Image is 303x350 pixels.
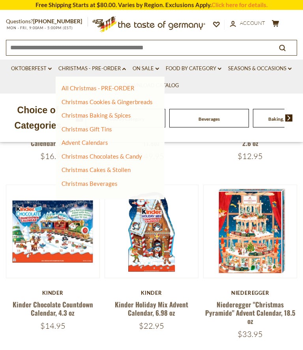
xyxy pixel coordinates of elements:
[204,185,297,278] img: Niederegger "Christmas Pyramide" Advent Calendar, 18.5 oz
[62,166,131,173] a: Christmas Cakes & Stollen
[105,185,198,278] img: Kinder Holiday Mix Advent Calendar, 6.98 oz
[58,64,126,73] a: Christmas - PRE-ORDER
[6,290,100,296] div: Kinder
[133,64,159,73] a: On Sale
[238,151,263,161] span: $12.95
[62,180,118,187] a: Christmas Beverages
[40,151,65,161] span: $16.95
[6,185,99,278] img: Kinder Chocolate Countdown Calendar, 4.3 oz
[166,64,221,73] a: Food By Category
[62,125,112,133] a: Christmas Gift Tins
[205,299,296,326] a: Niederegger "Christmas Pyramide" Advent Calendar, 18.5 oz
[33,18,82,24] a: [PHONE_NUMBER]
[105,290,198,296] div: Kinder
[238,329,263,339] span: $33.95
[6,26,73,30] span: MON - FRI, 9:00AM - 5:00PM (EST)
[203,290,297,296] div: Niederegger
[198,116,220,122] a: Beverages
[228,64,292,73] a: Seasons & Occasions
[62,153,142,160] a: Christmas Chocolates & Candy
[115,299,188,318] a: Kinder Holiday Mix Advent Calendar, 6.98 oz
[62,98,153,105] a: Christmas Cookies & Gingerbreads
[240,20,265,26] span: Account
[139,321,164,331] span: $22.95
[285,114,293,122] img: next arrow
[62,84,135,92] a: All Christmas - PRE-ORDER
[230,19,265,28] a: Account
[6,17,88,26] p: Questions?
[13,299,93,318] a: Kinder Chocolate Countdown Calendar, 4.3 oz
[40,321,65,331] span: $14.95
[62,139,108,146] a: Advent Calendars
[11,64,52,73] a: Oktoberfest
[211,1,267,8] a: Click here for details.
[62,112,131,119] a: Christmas Baking & Spices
